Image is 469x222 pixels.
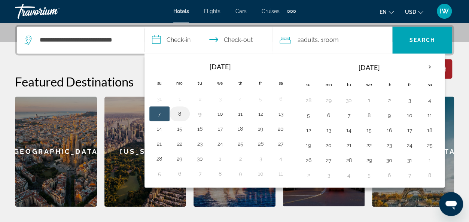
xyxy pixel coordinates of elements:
[343,140,355,150] button: Day 21
[403,110,415,121] button: Day 10
[287,5,296,17] button: Extra navigation items
[234,94,246,104] button: Day 4
[174,139,186,149] button: Day 22
[194,124,206,134] button: Day 16
[405,9,416,15] span: USD
[153,139,165,149] button: Day 21
[323,125,335,136] button: Day 13
[363,125,375,136] button: Day 15
[298,35,318,45] span: 2
[424,125,436,136] button: Day 18
[104,97,186,207] a: [US_STATE]
[405,6,423,17] button: Change currency
[214,139,226,149] button: Day 24
[302,140,314,150] button: Day 19
[420,58,440,76] button: Next month
[235,8,247,14] a: Cars
[403,95,415,106] button: Day 3
[194,139,206,149] button: Day 23
[234,153,246,164] button: Day 2
[214,109,226,119] button: Day 10
[275,124,287,134] button: Day 20
[17,27,452,54] div: Search widget
[275,94,287,104] button: Day 6
[301,36,318,43] span: Adults
[363,95,375,106] button: Day 1
[363,170,375,180] button: Day 5
[343,110,355,121] button: Day 7
[383,155,395,165] button: Day 30
[275,109,287,119] button: Day 13
[174,94,186,104] button: Day 1
[214,94,226,104] button: Day 3
[174,124,186,134] button: Day 15
[323,95,335,106] button: Day 29
[255,94,267,104] button: Day 5
[383,125,395,136] button: Day 16
[380,6,394,17] button: Change language
[255,109,267,119] button: Day 12
[403,125,415,136] button: Day 17
[363,110,375,121] button: Day 8
[323,155,335,165] button: Day 27
[403,155,415,165] button: Day 31
[275,139,287,149] button: Day 27
[302,170,314,180] button: Day 2
[15,97,97,207] div: [GEOGRAPHIC_DATA]
[214,168,226,179] button: Day 8
[194,109,206,119] button: Day 9
[272,27,392,54] button: Travelers: 2 adults, 0 children
[323,170,335,180] button: Day 3
[194,153,206,164] button: Day 30
[174,168,186,179] button: Day 6
[383,95,395,106] button: Day 2
[214,153,226,164] button: Day 1
[383,140,395,150] button: Day 23
[424,110,436,121] button: Day 11
[323,36,339,43] span: Room
[234,124,246,134] button: Day 18
[323,110,335,121] button: Day 6
[204,8,220,14] a: Flights
[363,140,375,150] button: Day 22
[319,58,420,76] th: [DATE]
[153,168,165,179] button: Day 5
[255,124,267,134] button: Day 19
[302,95,314,106] button: Day 28
[234,139,246,149] button: Day 25
[343,125,355,136] button: Day 14
[424,155,436,165] button: Day 1
[392,27,452,54] button: Search
[343,155,355,165] button: Day 28
[153,153,165,164] button: Day 28
[153,109,165,119] button: Day 7
[383,110,395,121] button: Day 9
[174,153,186,164] button: Day 29
[255,168,267,179] button: Day 10
[170,58,271,75] th: [DATE]
[323,140,335,150] button: Day 20
[318,35,339,45] span: , 1
[234,109,246,119] button: Day 11
[15,1,90,21] a: Travorium
[343,95,355,106] button: Day 30
[409,37,435,43] span: Search
[424,95,436,106] button: Day 4
[403,170,415,180] button: Day 7
[194,94,206,104] button: Day 2
[144,27,272,54] button: Check in and out dates
[174,109,186,119] button: Day 8
[275,168,287,179] button: Day 11
[194,168,206,179] button: Day 7
[262,8,280,14] a: Cruises
[435,3,454,19] button: User Menu
[363,155,375,165] button: Day 29
[439,192,463,216] iframe: Button to launch messaging window
[343,170,355,180] button: Day 4
[173,8,189,14] a: Hotels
